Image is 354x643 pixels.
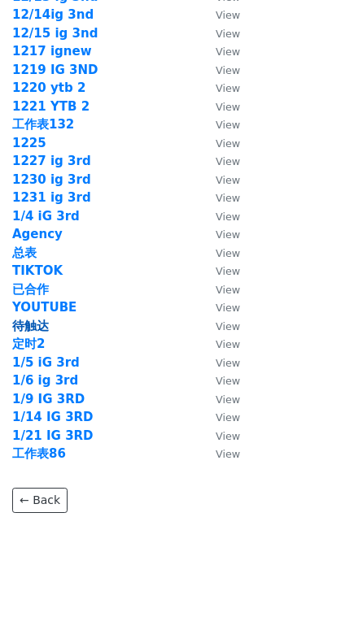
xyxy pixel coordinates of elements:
a: View [199,44,240,59]
small: View [216,155,240,167]
a: 1/14 IG 3RD [12,410,94,424]
small: View [216,228,240,241]
div: Chat Widget [273,565,354,643]
a: 1/5 iG 3rd [12,355,80,370]
a: View [199,209,240,224]
a: View [199,63,240,77]
a: View [199,263,240,278]
a: ← Back [12,488,68,513]
a: 工作表132 [12,117,74,132]
a: 1/21 IG 3RD [12,428,94,443]
a: 1/4 iG 3rd [12,209,80,224]
a: View [199,245,240,260]
a: 工作表86 [12,446,66,461]
a: 12/14ig 3nd [12,7,94,22]
a: TIKTOK [12,263,63,278]
a: 总表 [12,245,37,260]
a: View [199,26,240,41]
a: 1/6 ig 3rd [12,373,78,388]
small: View [216,82,240,94]
small: View [216,211,240,223]
a: View [199,80,240,95]
a: View [199,227,240,241]
a: 1220 ytb 2 [12,80,85,95]
a: View [199,319,240,333]
a: View [199,337,240,351]
small: View [216,9,240,21]
small: View [216,174,240,186]
a: View [199,7,240,22]
small: View [216,137,240,150]
a: View [199,373,240,388]
small: View [216,265,240,277]
small: View [216,247,240,259]
strong: 待触达 [12,319,49,333]
a: View [199,190,240,205]
a: YOUTUBE [12,300,76,315]
a: View [199,154,240,168]
a: View [199,282,240,297]
small: View [216,46,240,58]
small: View [216,284,240,296]
a: View [199,428,240,443]
a: 1231 ig 3rd [12,190,91,205]
a: 1/9 IG 3RD [12,392,85,406]
small: View [216,411,240,424]
small: View [216,320,240,332]
a: Agency [12,227,63,241]
small: View [216,64,240,76]
a: View [199,355,240,370]
small: View [216,448,240,460]
small: View [216,393,240,406]
small: View [216,101,240,113]
small: View [216,192,240,204]
small: View [216,357,240,369]
a: 1219 IG 3ND [12,63,98,77]
a: 1225 [12,136,46,150]
a: View [199,392,240,406]
small: View [216,302,240,314]
a: 1227 ig 3rd [12,154,91,168]
a: View [199,117,240,132]
a: View [199,172,240,187]
a: 12/15 ig 3nd [12,26,98,41]
a: View [199,410,240,424]
a: 已合作 [12,282,49,297]
a: 1230 ig 3rd [12,172,91,187]
small: View [216,430,240,442]
small: View [216,375,240,387]
a: 定时2 [12,337,45,351]
a: View [199,300,240,315]
a: 1217 ignew [12,44,92,59]
a: 1221 YTB 2 [12,99,90,114]
a: View [199,136,240,150]
a: View [199,446,240,461]
a: View [199,99,240,114]
small: View [216,28,240,40]
small: View [216,119,240,131]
